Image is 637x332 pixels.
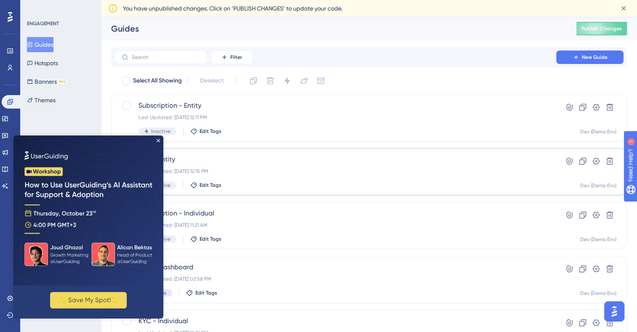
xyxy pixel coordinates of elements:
div: Dev (Demo Env) [580,290,616,297]
button: Edit Tags [190,236,221,242]
div: Dev (Demo Env) [580,236,616,243]
div: Last Updated: [DATE] 11:21 AM [139,222,532,228]
div: Guides [111,23,555,35]
div: BETA [59,80,66,84]
span: Edit Tags [200,236,221,242]
span: New Guide [582,54,608,61]
span: Edit Tags [200,182,221,189]
span: Edit Tags [195,290,217,296]
div: Dev (Demo Env) [580,182,616,189]
span: Edit Tags [200,128,221,135]
span: KYC - Entity [139,154,532,165]
span: Need Help? [20,2,53,12]
input: Search [132,54,200,60]
span: Client Dashboard [139,262,532,272]
div: Close Preview [143,3,147,7]
button: Hotspots [27,56,58,71]
span: Publish Changes [581,25,622,32]
button: New Guide [556,50,624,64]
span: Subscription - Individual [139,208,532,218]
button: Edit Tags [190,128,221,135]
div: 1 [59,4,61,11]
div: Last Updated: [DATE] 12:11 PM [139,114,532,121]
iframe: UserGuiding AI Assistant Launcher [602,299,627,324]
button: BannersBETA [27,74,66,89]
div: Dev (Demo Env) [580,128,616,135]
span: KYC - Individual [139,316,532,326]
button: Edit Tags [186,290,217,296]
button: Publish Changes [576,22,627,35]
span: Deselect [200,76,224,86]
button: Edit Tags [190,182,221,189]
button: Deselect [192,73,231,88]
button: Guides [27,37,53,52]
div: ENGAGEMENT [27,20,59,27]
span: Inactive [151,128,171,135]
span: You have unpublished changes. Click on ‘PUBLISH CHANGES’ to update your code. [123,3,342,13]
div: Last Updated: [DATE] 12:15 PM [139,168,532,175]
button: Filter [211,50,253,64]
button: Themes [27,93,56,108]
span: Subscription - Entity [139,101,532,111]
button: ✨ Save My Spot!✨ [37,157,113,173]
span: Filter [230,54,242,61]
div: Last Updated: [DATE] 02:58 PM [139,276,532,282]
span: Select All Showing [133,76,182,86]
